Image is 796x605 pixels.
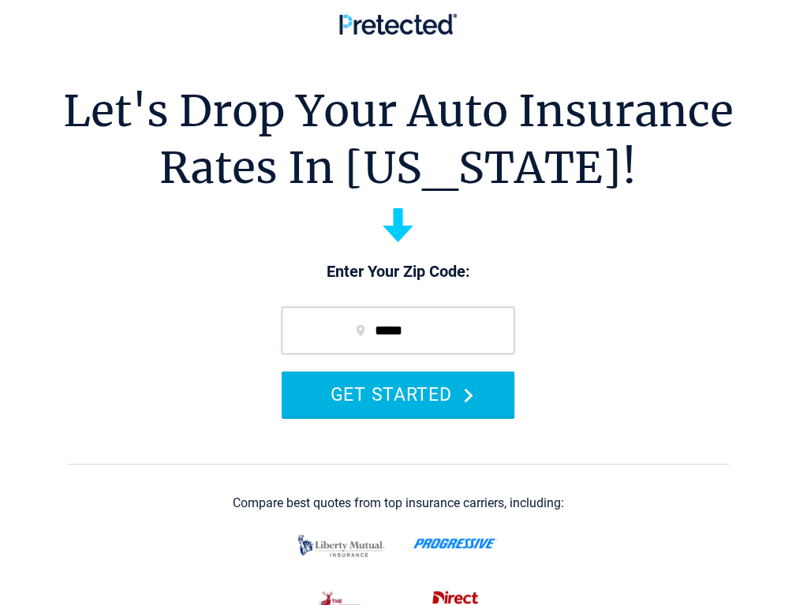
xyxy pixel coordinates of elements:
img: Pretected Logo [339,13,457,35]
img: progressive [413,538,498,549]
p: Enter Your Zip Code: [266,261,530,283]
h1: Let's Drop Your Auto Insurance Rates In [US_STATE]! [63,83,734,196]
div: Compare best quotes from top insurance carriers, including: [233,496,564,510]
input: zip code [282,307,514,354]
img: liberty [293,527,389,565]
button: GET STARTED [282,372,514,416]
